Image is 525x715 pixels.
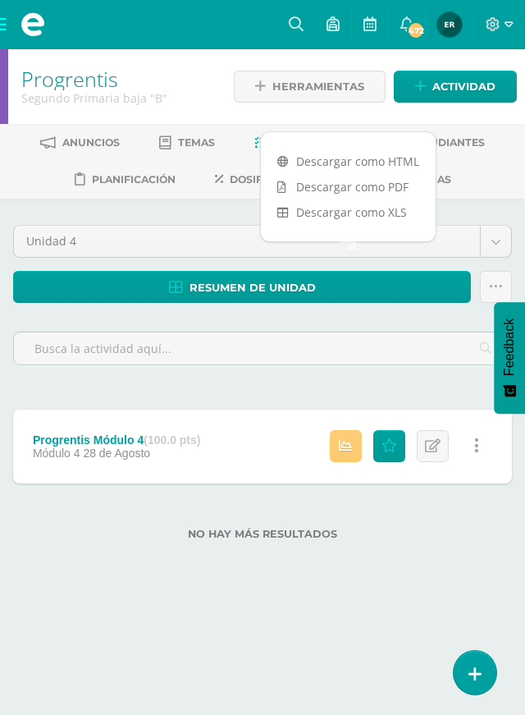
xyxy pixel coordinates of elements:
a: Dosificación [215,167,308,193]
span: Módulo 4 [33,447,80,460]
a: Progrentis [21,65,118,93]
label: No hay más resultados [13,528,512,540]
span: 472 [407,21,425,39]
span: Feedback [502,318,517,375]
div: Progrentis Módulo 4 [33,433,201,447]
span: Planificación [92,173,176,186]
span: Herramientas [272,71,364,102]
span: Actividad [432,71,495,102]
a: Unidad 4 [14,226,511,257]
span: Resumen de unidad [189,273,316,303]
strong: (100.0 pts) [144,433,200,447]
span: Estudiantes [410,136,485,149]
span: Dosificación [230,173,308,186]
a: Estudiantes [386,130,485,156]
a: Descargar como HTML [261,149,436,174]
span: Unidad 4 [26,226,468,257]
a: Herramientas [234,71,386,103]
img: 5c384eb2ea0174d85097e364ebdd71e5.png [437,12,462,37]
a: Anuncios [40,130,120,156]
a: Actividad [394,71,517,103]
span: 28 de Agosto [83,447,150,460]
button: Feedback - Mostrar encuesta [494,301,525,413]
a: Resumen de unidad [13,271,471,303]
a: Planificación [75,167,176,193]
a: Temas [159,130,215,156]
span: Temas [178,136,215,149]
span: Anuncios [62,136,120,149]
h1: Progrentis [21,67,212,90]
div: Segundo Primaria baja 'B' [21,90,212,106]
a: Descargar como XLS [261,199,436,225]
a: Descargar como PDF [261,174,436,199]
a: Actividades [254,130,347,156]
input: Busca la actividad aquí... [14,332,511,364]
